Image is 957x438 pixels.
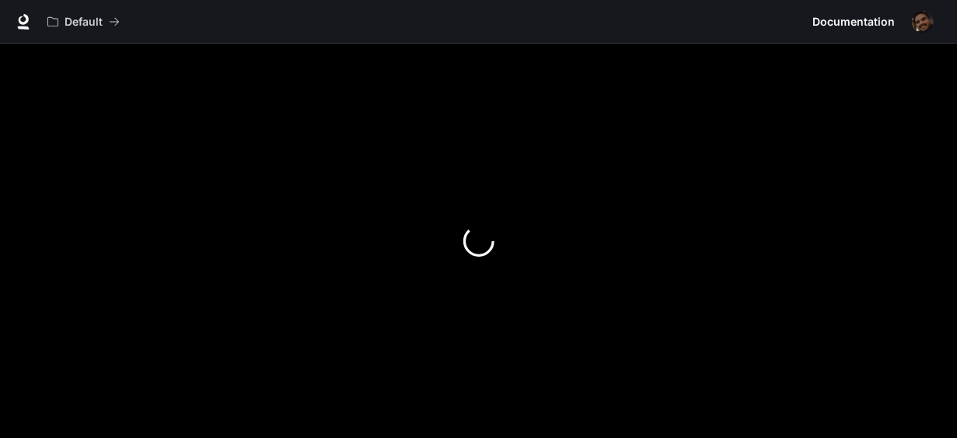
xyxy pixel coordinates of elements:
[65,16,103,29] p: Default
[806,6,901,37] a: Documentation
[912,11,934,33] img: User avatar
[40,6,127,37] button: All workspaces
[812,12,895,32] span: Documentation
[907,6,938,37] button: User avatar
